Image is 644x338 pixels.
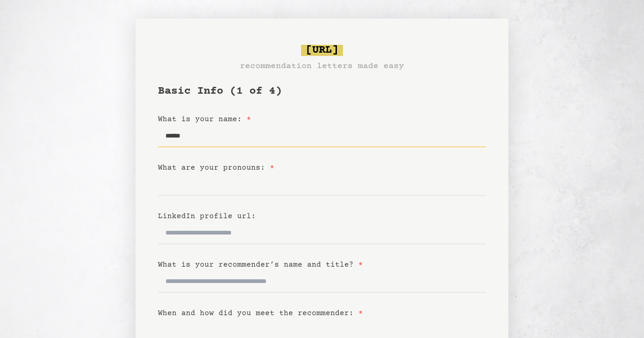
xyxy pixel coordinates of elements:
h3: recommendation letters made easy [240,60,404,73]
span: [URL] [301,45,343,56]
label: What is your recommender’s name and title? [158,261,363,269]
label: What is your name: [158,115,251,124]
label: LinkedIn profile url: [158,212,256,221]
label: When and how did you meet the recommender: [158,309,363,317]
h1: Basic Info (1 of 4) [158,84,486,99]
label: What are your pronouns: [158,164,274,172]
